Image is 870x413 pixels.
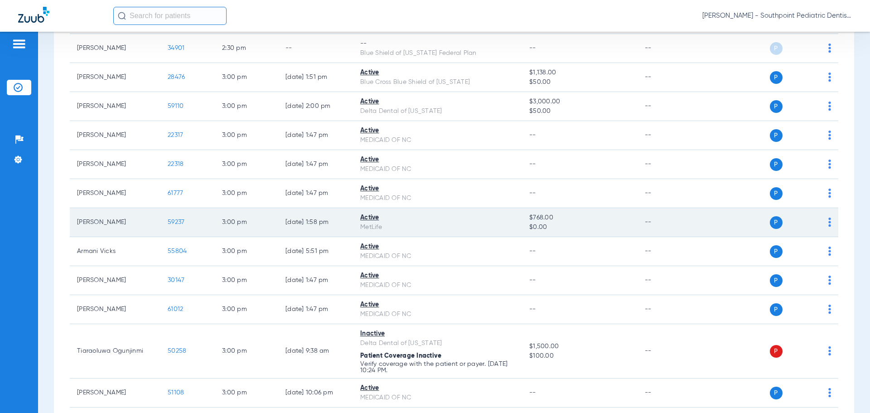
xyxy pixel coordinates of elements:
[770,100,783,113] span: P
[215,121,278,150] td: 3:00 PM
[360,384,515,393] div: Active
[360,49,515,58] div: Blue Shield of [US_STATE] Federal Plan
[770,274,783,287] span: P
[529,306,536,312] span: --
[70,295,160,324] td: [PERSON_NAME]
[278,324,353,379] td: [DATE] 9:38 AM
[638,237,699,266] td: --
[529,107,630,116] span: $50.00
[278,266,353,295] td: [DATE] 1:47 PM
[278,208,353,237] td: [DATE] 1:58 PM
[360,393,515,403] div: MEDICAID OF NC
[825,369,870,413] iframe: Chat Widget
[360,165,515,174] div: MEDICAID OF NC
[638,379,699,408] td: --
[638,208,699,237] td: --
[770,129,783,142] span: P
[360,194,515,203] div: MEDICAID OF NC
[360,271,515,281] div: Active
[770,345,783,358] span: P
[638,92,699,121] td: --
[770,216,783,229] span: P
[638,266,699,295] td: --
[638,121,699,150] td: --
[360,353,441,359] span: Patient Coverage Inactive
[360,184,515,194] div: Active
[70,237,160,266] td: Armani Vicks
[215,237,278,266] td: 3:00 PM
[168,190,183,196] span: 61777
[828,189,831,198] img: group-dot-blue.svg
[278,92,353,121] td: [DATE] 2:00 PM
[113,7,227,25] input: Search for patients
[70,34,160,63] td: [PERSON_NAME]
[168,389,184,396] span: 51108
[215,150,278,179] td: 3:00 PM
[215,92,278,121] td: 3:00 PM
[215,208,278,237] td: 3:00 PM
[70,63,160,92] td: [PERSON_NAME]
[12,39,26,49] img: hamburger-icon
[828,276,831,285] img: group-dot-blue.svg
[168,219,184,225] span: 59237
[70,150,160,179] td: [PERSON_NAME]
[638,34,699,63] td: --
[529,277,536,283] span: --
[360,68,515,78] div: Active
[529,342,630,351] span: $1,500.00
[529,132,536,138] span: --
[828,247,831,256] img: group-dot-blue.svg
[168,248,187,254] span: 55804
[168,45,184,51] span: 34901
[828,73,831,82] img: group-dot-blue.svg
[70,179,160,208] td: [PERSON_NAME]
[215,266,278,295] td: 3:00 PM
[18,7,49,23] img: Zuub Logo
[828,346,831,355] img: group-dot-blue.svg
[828,102,831,111] img: group-dot-blue.svg
[215,63,278,92] td: 3:00 PM
[278,150,353,179] td: [DATE] 1:47 PM
[215,379,278,408] td: 3:00 PM
[529,213,630,223] span: $768.00
[360,39,515,49] div: --
[529,190,536,196] span: --
[638,150,699,179] td: --
[360,136,515,145] div: MEDICAID OF NC
[638,324,699,379] td: --
[529,68,630,78] span: $1,138.00
[360,281,515,290] div: MEDICAID OF NC
[770,387,783,399] span: P
[360,78,515,87] div: Blue Cross Blue Shield of [US_STATE]
[828,44,831,53] img: group-dot-blue.svg
[529,97,630,107] span: $3,000.00
[828,305,831,314] img: group-dot-blue.svg
[529,45,536,51] span: --
[278,179,353,208] td: [DATE] 1:47 PM
[529,161,536,167] span: --
[70,208,160,237] td: [PERSON_NAME]
[638,295,699,324] td: --
[278,34,353,63] td: --
[360,300,515,310] div: Active
[828,131,831,140] img: group-dot-blue.svg
[360,97,515,107] div: Active
[215,34,278,63] td: 2:30 PM
[118,12,126,20] img: Search Icon
[215,324,278,379] td: 3:00 PM
[278,237,353,266] td: [DATE] 5:51 PM
[215,295,278,324] td: 3:00 PM
[70,121,160,150] td: [PERSON_NAME]
[168,306,183,312] span: 61012
[360,213,515,223] div: Active
[278,121,353,150] td: [DATE] 1:47 PM
[828,160,831,169] img: group-dot-blue.svg
[168,277,184,283] span: 30147
[360,242,515,252] div: Active
[770,245,783,258] span: P
[360,126,515,136] div: Active
[278,379,353,408] td: [DATE] 10:06 PM
[638,179,699,208] td: --
[770,42,783,55] span: P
